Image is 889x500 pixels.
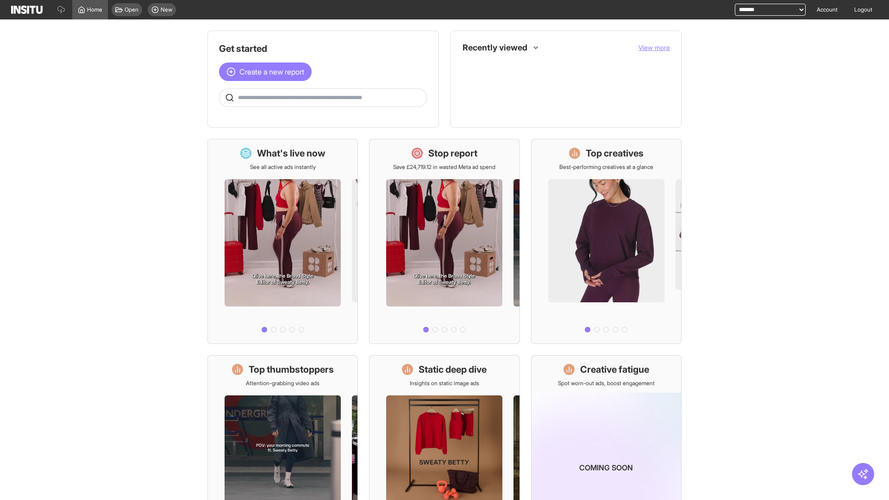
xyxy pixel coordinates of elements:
span: Home [87,6,102,13]
span: New [161,6,172,13]
p: Best-performing creatives at a glance [559,163,653,171]
button: View more [639,43,670,52]
span: View more [639,44,670,51]
p: Attention-grabbing video ads [246,380,319,387]
p: Save £24,719.12 in wasted Meta ad spend [393,163,495,171]
a: What's live nowSee all active ads instantly [207,139,358,344]
span: Create a new report [239,66,304,77]
h1: Top thumbstoppers [249,363,334,376]
p: See all active ads instantly [250,163,316,171]
h1: Static deep dive [419,363,487,376]
a: Top creativesBest-performing creatives at a glance [531,139,682,344]
p: Insights on static image ads [410,380,479,387]
h1: Get started [219,42,427,55]
img: Logo [11,6,43,14]
h1: What's live now [257,147,326,160]
a: Stop reportSave £24,719.12 in wasted Meta ad spend [369,139,520,344]
h1: Top creatives [586,147,644,160]
button: Create a new report [219,62,312,81]
h1: Stop report [428,147,477,160]
span: Open [125,6,138,13]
